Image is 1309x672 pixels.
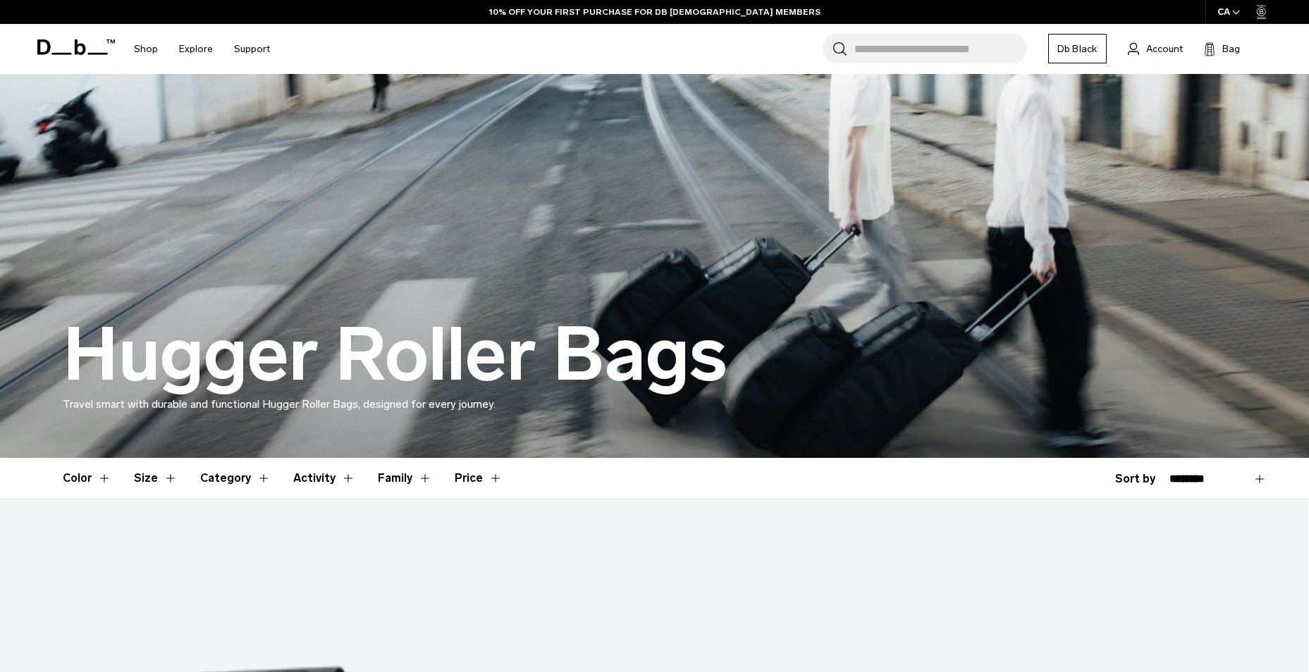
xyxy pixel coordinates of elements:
span: Account [1146,42,1183,56]
nav: Main Navigation [123,24,281,74]
a: Explore [179,24,213,74]
button: Toggle Filter [378,458,432,499]
a: Db Black [1048,34,1107,63]
button: Toggle Filter [134,458,178,499]
span: Travel smart with durable and functional Hugger Roller Bags, designed for every journey. [63,397,496,411]
button: Bag [1204,40,1240,57]
button: Toggle Filter [63,458,111,499]
button: Toggle Filter [293,458,355,499]
button: Toggle Price [455,458,503,499]
a: Support [234,24,270,74]
a: Shop [134,24,158,74]
a: Account [1128,40,1183,57]
button: Toggle Filter [200,458,271,499]
h1: Hugger Roller Bags [63,314,727,396]
span: Bag [1222,42,1240,56]
a: 10% OFF YOUR FIRST PURCHASE FOR DB [DEMOGRAPHIC_DATA] MEMBERS [489,6,821,18]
